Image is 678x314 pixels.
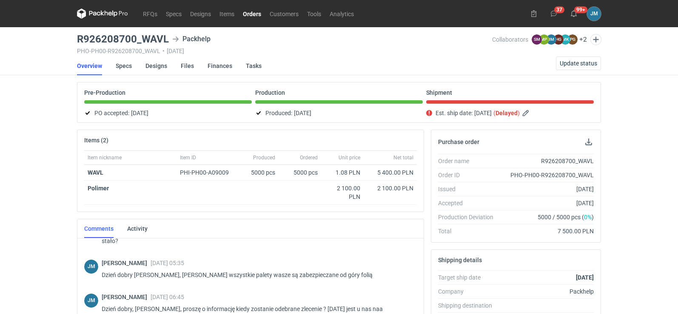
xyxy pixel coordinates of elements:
span: [DATE] 06:45 [151,294,184,300]
div: [DATE] [500,199,594,207]
div: Order name [438,157,500,165]
div: 2 100.00 PLN [367,184,413,192]
a: Customers [265,8,303,19]
em: ) [518,110,520,116]
div: Company [438,287,500,296]
em: ( [493,110,496,116]
span: [DATE] 05:35 [151,260,184,266]
span: Collaborators [492,36,528,43]
span: [PERSON_NAME] [102,294,151,300]
div: 5 400.00 PLN [367,168,413,177]
a: Overview [77,57,102,75]
div: Accepted [438,199,500,207]
a: Designs [145,57,167,75]
div: R926208700_WAVL [500,157,594,165]
svg: Packhelp Pro [77,8,128,19]
a: Orders [239,8,265,19]
span: Item nickname [88,154,122,161]
a: WAVL [88,169,103,176]
span: Produced [253,154,275,161]
div: Target ship date [438,273,500,282]
span: 5000 / 5000 pcs ( ) [538,213,594,221]
div: PHI-PH00-A09009 [180,168,237,177]
div: PHO-PH00-R926208700_WAVL [DATE] [77,48,492,54]
div: Production Deviation [438,213,500,221]
div: 7 500.00 PLN [500,227,594,235]
span: Unit price [339,154,360,161]
div: Joanna Myślak [84,260,98,274]
p: Shipment [426,89,452,96]
figcaption: JM [84,294,98,308]
a: Tools [303,8,325,19]
div: 5000 pcs [279,165,321,181]
h2: Purchase order [438,139,479,145]
a: RFQs [139,8,162,19]
div: PHO-PH00-R926208700_WAVL [500,171,594,179]
figcaption: JM [84,260,98,274]
div: Order ID [438,171,500,179]
a: Specs [116,57,132,75]
span: [PERSON_NAME] [102,260,151,266]
a: Items [215,8,239,19]
div: 5000 pcs [240,165,279,181]
p: Pre-Production [84,89,125,96]
a: Tasks [246,57,262,75]
button: JM [587,7,601,21]
button: Edit estimated shipping date [521,108,532,118]
div: Joanna Myślak [84,294,98,308]
span: Item ID [180,154,196,161]
a: Comments [84,219,114,238]
h3: R926208700_WAVL [77,34,169,44]
strong: [DATE] [576,274,594,281]
div: Packhelp [500,287,594,296]
div: Produced: [255,108,423,118]
span: [DATE] [294,108,311,118]
div: Packhelp [172,34,211,44]
span: • [162,48,165,54]
div: PO accepted: [84,108,252,118]
span: Ordered [300,154,318,161]
div: [DATE] [500,185,594,193]
strong: Polimer [88,185,109,192]
a: Activity [127,219,148,238]
div: Joanna Myślak [587,7,601,21]
div: 2 100.00 PLN [325,184,360,201]
a: Files [181,57,194,75]
button: 37 [547,7,561,20]
a: Finances [208,57,232,75]
div: Total [438,227,500,235]
figcaption: SM [532,34,542,45]
div: Shipping destination [438,301,500,310]
span: [DATE] [474,108,492,118]
div: Issued [438,185,500,193]
p: Dzień dobry [PERSON_NAME], [PERSON_NAME] wszystkie palety wasze są zabezpieczane od góry folią [102,270,410,280]
span: [DATE] [131,108,148,118]
a: Designs [186,8,215,19]
a: Analytics [325,8,358,19]
button: 99+ [567,7,581,20]
button: Download PO [584,137,594,147]
a: Specs [162,8,186,19]
div: 1.08 PLN [325,168,360,177]
p: Production [255,89,285,96]
h2: Items (2) [84,137,108,144]
div: Est. ship date: [426,108,594,118]
h2: Shipping details [438,257,482,263]
span: Net total [393,154,413,161]
strong: Delayed [496,110,518,116]
span: 0% [584,214,592,221]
